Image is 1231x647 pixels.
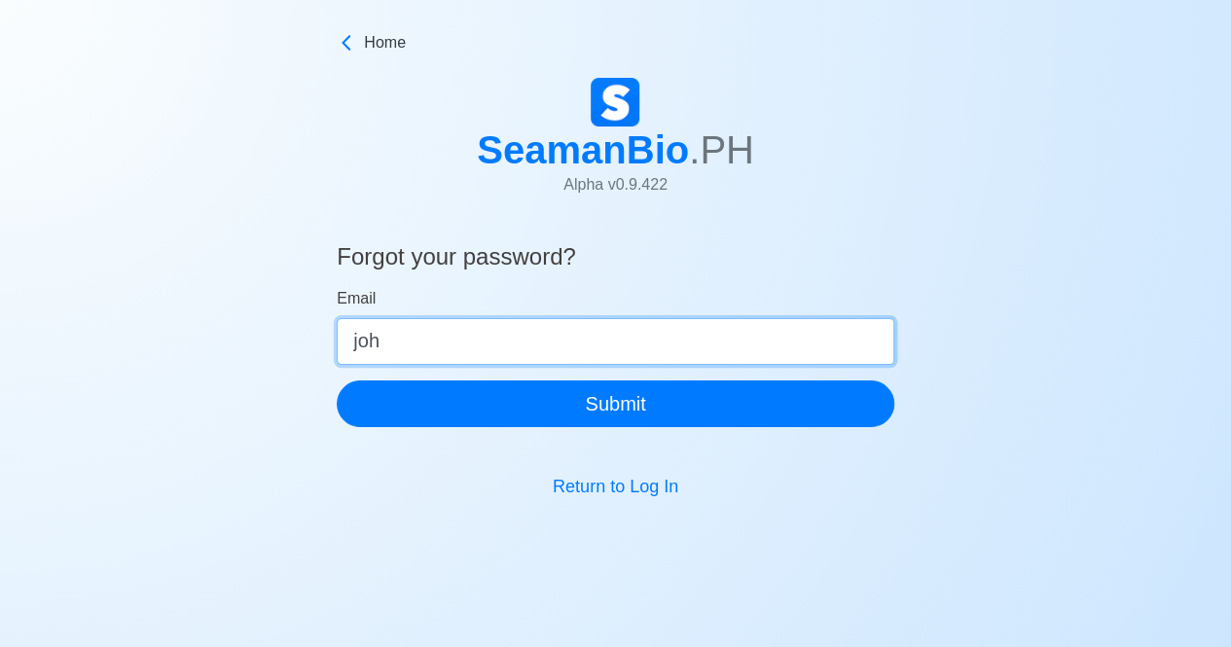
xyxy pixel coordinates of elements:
input: Your email [337,318,894,365]
a: SeamanBio.PHAlpha v0.9.422 [477,78,754,212]
a: Return to Log In [553,477,678,496]
h1: SeamanBio [477,126,754,173]
h4: Forgot your password? [337,243,894,279]
span: Home [364,31,406,54]
span: Email [337,290,376,306]
p: Alpha v 0.9.422 [477,173,754,197]
span: .PH [689,128,754,171]
button: Submit [337,380,894,427]
a: Home [337,31,894,54]
img: Logo [591,78,639,126]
